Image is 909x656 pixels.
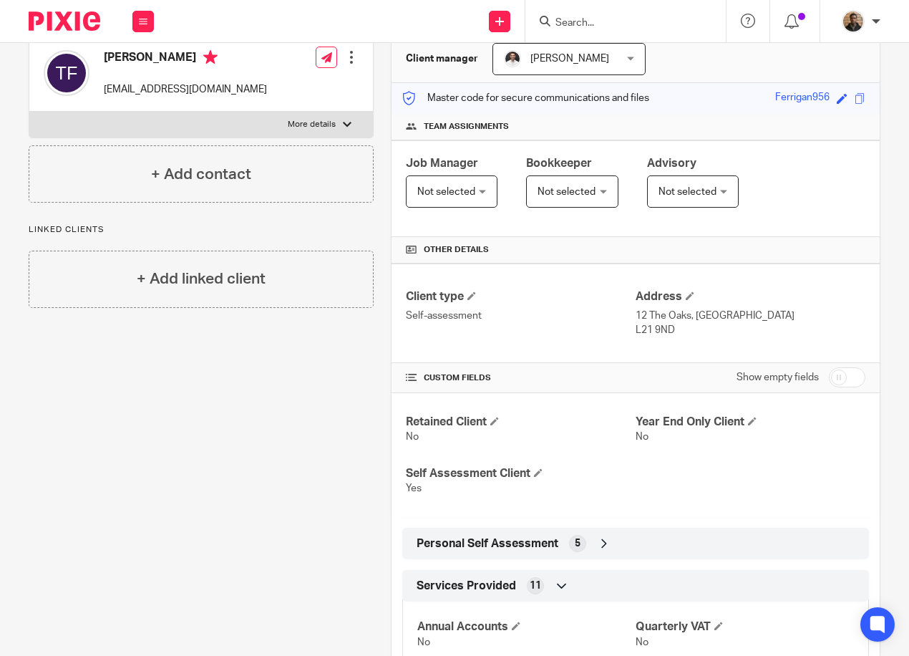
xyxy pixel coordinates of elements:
[417,619,636,635] h4: Annual Accounts
[288,119,336,130] p: More details
[636,309,865,323] p: 12 The Oaks, [GEOGRAPHIC_DATA]
[406,466,636,481] h4: Self Assessment Client
[406,372,636,384] h4: CUSTOM FIELDS
[636,432,648,442] span: No
[575,536,580,551] span: 5
[636,619,854,635] h4: Quarterly VAT
[406,158,478,169] span: Job Manager
[842,10,865,33] img: WhatsApp%20Image%202025-04-23%20.jpg
[424,244,489,256] span: Other details
[406,483,422,493] span: Yes
[137,268,266,290] h4: + Add linked client
[406,52,478,66] h3: Client manager
[151,163,251,185] h4: + Add contact
[417,536,558,551] span: Personal Self Assessment
[530,54,609,64] span: [PERSON_NAME]
[406,415,636,430] h4: Retained Client
[554,17,683,30] input: Search
[417,637,430,647] span: No
[417,187,475,197] span: Not selected
[29,224,374,236] p: Linked clients
[530,579,541,593] span: 11
[406,289,636,304] h4: Client type
[636,323,865,337] p: L21 9ND
[203,50,218,64] i: Primary
[538,187,596,197] span: Not selected
[775,90,830,107] div: Ferrigan956
[406,432,419,442] span: No
[29,11,100,31] img: Pixie
[406,309,636,323] p: Self-assessment
[636,415,865,430] h4: Year End Only Client
[504,50,521,67] img: dom%20slack.jpg
[526,158,592,169] span: Bookkeeper
[402,91,649,105] p: Master code for secure communications and files
[658,187,716,197] span: Not selected
[104,50,267,68] h4: [PERSON_NAME]
[737,370,819,385] label: Show empty fields
[647,158,696,169] span: Advisory
[104,82,267,97] p: [EMAIL_ADDRESS][DOMAIN_NAME]
[636,637,648,647] span: No
[417,579,516,594] span: Services Provided
[636,289,865,304] h4: Address
[44,50,89,96] img: svg%3E
[424,121,509,132] span: Team assignments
